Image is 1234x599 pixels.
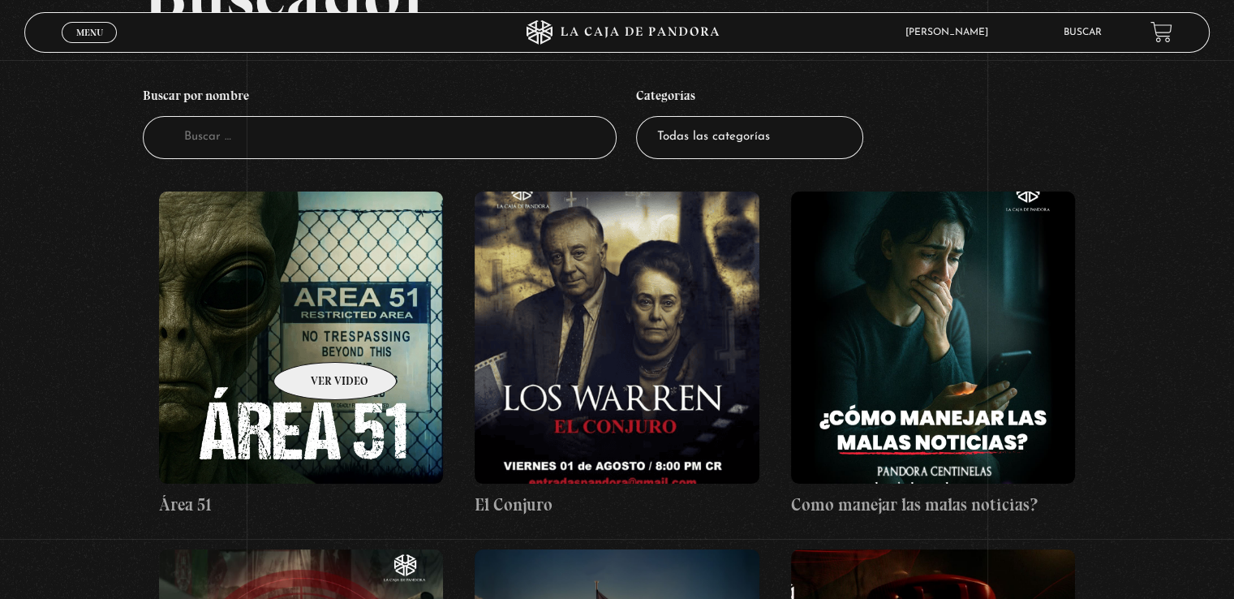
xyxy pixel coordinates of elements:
span: [PERSON_NAME] [897,28,1004,37]
span: Cerrar [71,41,109,53]
a: Buscar [1064,28,1102,37]
a: View your shopping cart [1150,21,1172,43]
h4: Como manejar las malas noticias? [791,492,1075,518]
a: Como manejar las malas noticias? [791,192,1075,518]
h4: El Conjuro [475,492,759,518]
h4: Categorías [636,80,863,117]
h4: Buscar por nombre [143,80,617,117]
h4: Área 51 [159,492,443,518]
a: El Conjuro [475,192,759,518]
a: Área 51 [159,192,443,518]
span: Menu [76,28,103,37]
